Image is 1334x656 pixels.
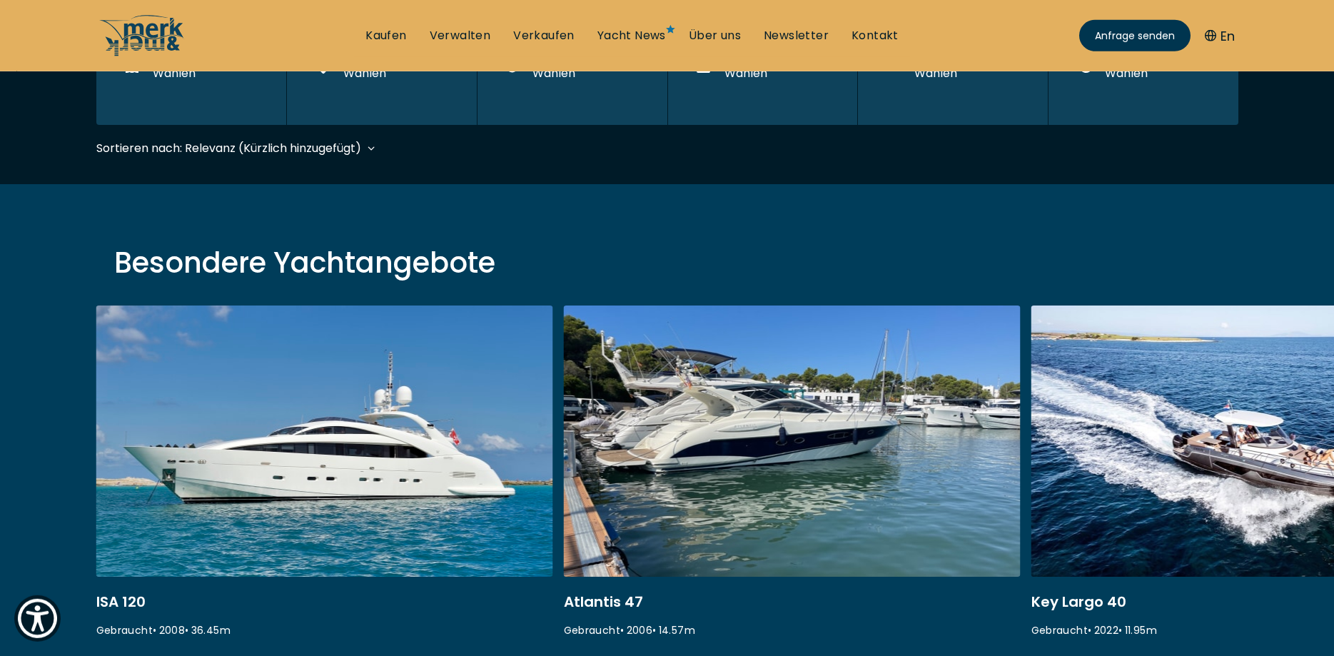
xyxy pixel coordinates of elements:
a: Verwalten [430,28,491,44]
div: Wählen [532,64,580,82]
div: Wählen [343,64,386,82]
div: Wählen [1105,64,1148,82]
a: Verkaufen [513,28,575,44]
button: Show Accessibility Preferences [14,595,61,642]
a: Kaufen [365,28,406,44]
div: Sortieren nach: Relevanz (Kürzlich hinzugefügt) [96,139,361,157]
a: Newsletter [764,28,829,44]
button: En [1205,26,1235,46]
div: Wählen [153,64,196,82]
div: Wählen [914,64,957,82]
div: Wählen [724,64,769,82]
a: Yacht News [597,28,666,44]
span: Anfrage senden [1095,29,1175,44]
a: Anfrage senden [1079,20,1191,51]
a: Über uns [689,28,741,44]
a: Kontakt [852,28,899,44]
